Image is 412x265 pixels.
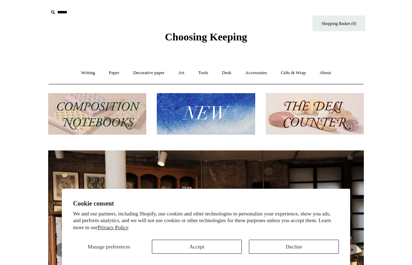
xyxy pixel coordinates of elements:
span: Manage preferences [88,244,130,250]
a: Desk [216,64,238,82]
img: The Deli Counter [266,93,364,135]
a: Writing [75,64,102,82]
a: Privacy Policy [98,225,129,230]
a: Paper [103,64,126,82]
button: Decline [249,240,339,254]
a: Accessories [239,64,273,82]
a: Decorative paper [127,64,171,82]
img: 202302 Composition ledgers.jpg__PID:69722ee6-fa44-49dd-a067-31375e5d54ec [48,93,146,135]
a: Choosing Keeping [165,37,247,41]
p: We and our partners, including Shopify, use cookies and other technologies to personalize your ex... [73,211,339,231]
span: Choosing Keeping [165,31,247,43]
button: Previous [55,243,69,257]
a: About [313,64,337,82]
button: Manage preferences [73,240,145,254]
img: New.jpg__PID:f73bdf93-380a-4a35-bcfe-7823039498e1 [157,93,255,135]
a: Gifts & Wrap [275,64,312,82]
a: Tools [192,64,215,82]
h2: Cookie consent [73,200,339,207]
button: Accept [152,240,242,254]
a: Shopping Basket (0) [313,15,365,31]
a: Art [172,64,191,82]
